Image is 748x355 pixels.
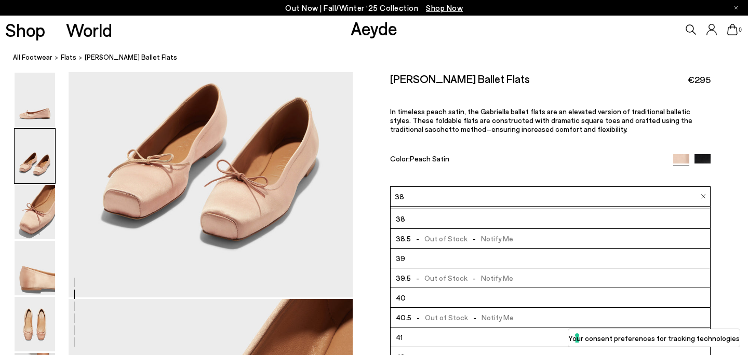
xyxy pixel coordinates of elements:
[390,72,530,85] h2: [PERSON_NAME] Ballet Flats
[285,2,463,15] p: Out Now | Fall/Winter ‘25 Collection
[396,311,411,324] span: 40.5
[396,212,405,225] span: 38
[15,73,55,127] img: Gabriella Satin Ballet Flats - Image 1
[351,17,397,39] a: Aeyde
[738,27,743,33] span: 0
[411,232,513,245] span: Out of Stock Notify Me
[5,21,45,39] a: Shop
[66,21,112,39] a: World
[61,53,76,61] span: flats
[568,329,740,347] button: Your consent preferences for tracking technologies
[85,52,177,63] span: [PERSON_NAME] Ballet Flats
[468,274,481,282] span: -
[410,154,449,162] span: Peach Satin
[396,291,406,304] span: 40
[468,234,481,243] span: -
[568,333,740,344] label: Your consent preferences for tracking technologies
[15,241,55,295] img: Gabriella Satin Ballet Flats - Image 4
[395,191,404,202] span: 38
[15,129,55,183] img: Gabriella Satin Ballet Flats - Image 2
[411,311,514,324] span: Out of Stock Notify Me
[13,44,748,72] nav: breadcrumb
[15,185,55,239] img: Gabriella Satin Ballet Flats - Image 3
[411,271,513,284] span: Out of Stock Notify Me
[15,297,55,351] img: Gabriella Satin Ballet Flats - Image 5
[426,3,463,12] span: Navigate to /collections/new-in
[411,274,424,282] span: -
[411,313,425,322] span: -
[688,73,711,86] span: €295
[468,313,482,322] span: -
[13,52,52,63] a: All Footwear
[727,24,738,35] a: 0
[396,252,405,265] span: 39
[61,52,76,63] a: flats
[390,107,692,133] span: In timeless peach satin, the Gabriella ballet flats are an elevated version of traditional ballet...
[411,234,424,243] span: -
[396,271,411,284] span: 39.5
[396,232,411,245] span: 38.5
[390,154,663,166] div: Color:
[396,331,403,344] span: 41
